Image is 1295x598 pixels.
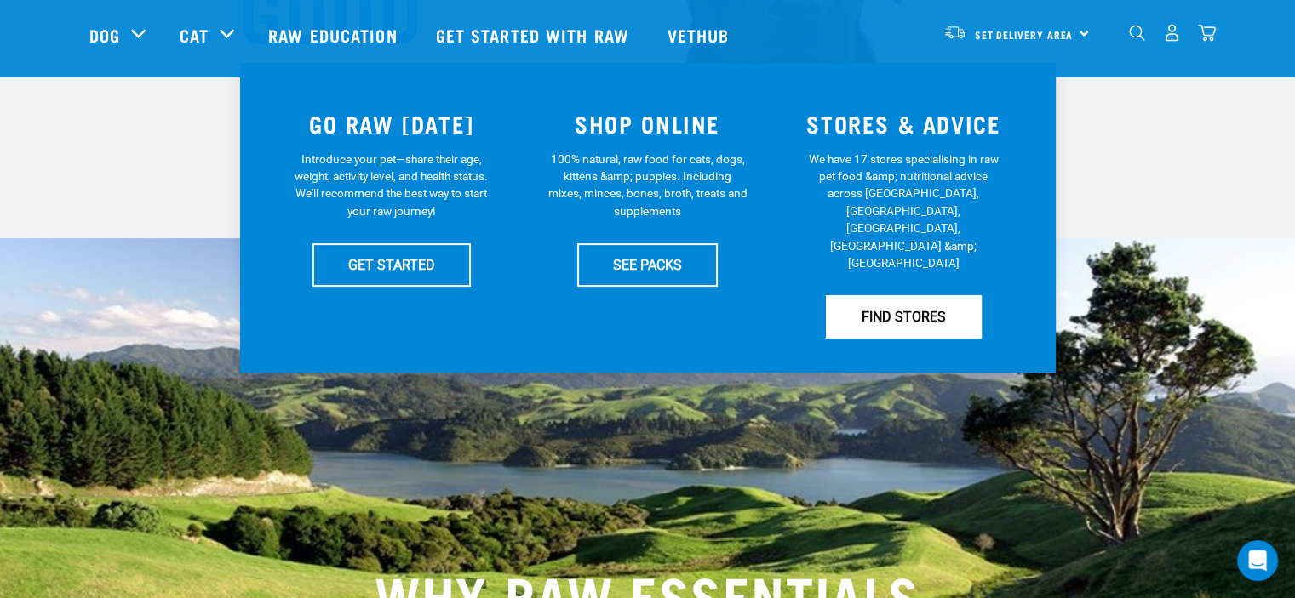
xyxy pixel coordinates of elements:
a: Get started with Raw [419,1,650,69]
div: Open Intercom Messenger [1237,540,1278,581]
a: FIND STORES [826,295,982,338]
a: Dog [89,22,120,48]
p: 100% natural, raw food for cats, dogs, kittens &amp; puppies. Including mixes, minces, bones, bro... [547,151,748,220]
h3: SHOP ONLINE [530,111,765,137]
img: user.png [1163,24,1181,42]
img: home-icon@2x.png [1198,24,1216,42]
h3: GO RAW [DATE] [274,111,510,137]
h3: STORES & ADVICE [786,111,1022,137]
a: GET STARTED [312,243,471,286]
a: Cat [180,22,209,48]
img: home-icon-1@2x.png [1129,25,1145,41]
a: Raw Education [251,1,418,69]
a: Vethub [650,1,751,69]
span: Set Delivery Area [975,31,1074,37]
p: Introduce your pet—share their age, weight, activity level, and health status. We'll recommend th... [291,151,491,220]
p: We have 17 stores specialising in raw pet food &amp; nutritional advice across [GEOGRAPHIC_DATA],... [804,151,1004,272]
img: van-moving.png [943,25,966,40]
a: SEE PACKS [577,243,718,286]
